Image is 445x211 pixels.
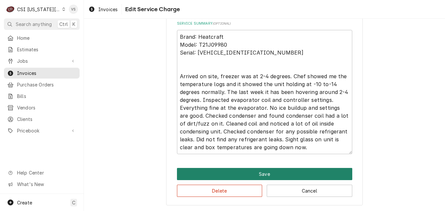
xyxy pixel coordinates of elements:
[17,58,67,64] span: Jobs
[4,125,80,136] a: Go to Pricebook
[4,44,80,55] a: Estimates
[72,21,75,28] span: K
[17,46,76,53] span: Estimates
[4,102,80,113] a: Vendors
[6,5,15,14] div: CSI Kansas City's Avatar
[17,35,76,41] span: Home
[17,116,76,123] span: Clients
[177,168,352,180] button: Save
[4,56,80,66] a: Go to Jobs
[17,104,76,111] span: Vendors
[177,185,262,197] button: Delete
[177,30,352,154] textarea: Brand: Heatcraft Model: T21J09980 Serial: [VEHICLE_IDENTIFICATION_NUMBER] Arrived on site, freeze...
[213,22,231,25] span: ( optional )
[177,168,352,197] div: Button Group
[6,5,15,14] div: C
[17,169,76,176] span: Help Center
[17,6,60,13] div: CSI [US_STATE][GEOGRAPHIC_DATA]
[17,81,76,88] span: Purchase Orders
[4,68,80,79] a: Invoices
[177,180,352,197] div: Button Group Row
[177,21,352,154] div: Service Summary
[86,4,120,15] a: Invoices
[17,200,32,205] span: Create
[177,168,352,180] div: Button Group Row
[69,5,78,14] div: Vicky Stuesse's Avatar
[123,5,180,14] span: Edit Service Charge
[4,179,80,190] a: Go to What's New
[267,185,352,197] button: Cancel
[69,5,78,14] div: VS
[177,21,352,26] label: Service Summary
[4,167,80,178] a: Go to Help Center
[4,114,80,125] a: Clients
[17,181,76,188] span: What's New
[16,21,52,28] span: Search anything
[4,91,80,102] a: Bills
[4,18,80,30] button: Search anythingCtrlK
[4,33,80,43] a: Home
[59,21,68,28] span: Ctrl
[4,79,80,90] a: Purchase Orders
[17,70,76,77] span: Invoices
[98,6,118,13] span: Invoices
[17,127,67,134] span: Pricebook
[72,199,75,206] span: C
[17,93,76,100] span: Bills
